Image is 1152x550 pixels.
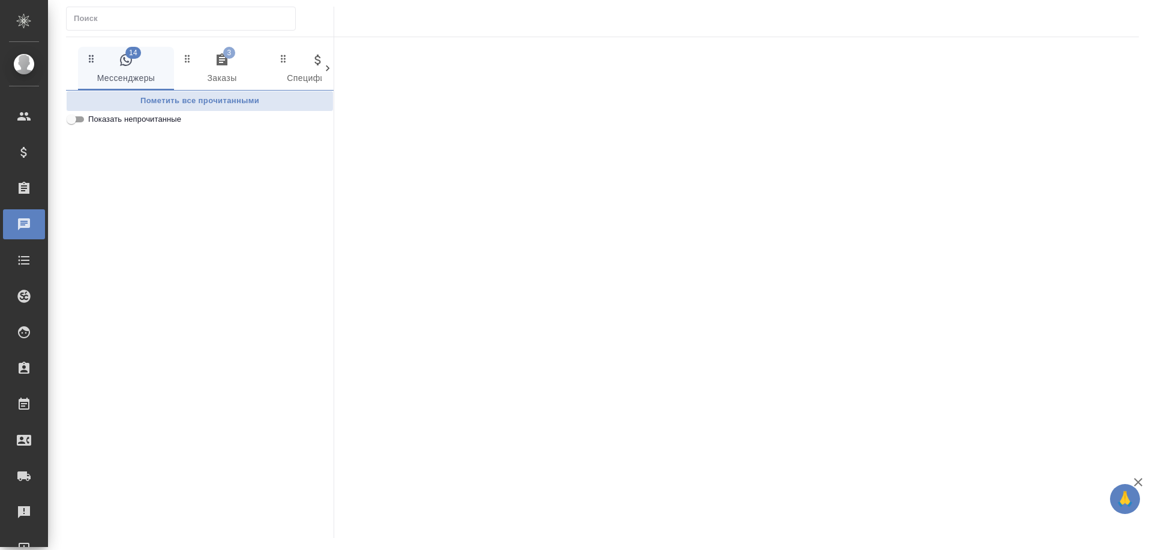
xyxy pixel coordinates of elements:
[125,47,141,59] span: 14
[85,53,167,86] span: Мессенджеры
[74,10,295,27] input: Поиск
[88,113,181,125] span: Показать непрочитанные
[1110,484,1140,514] button: 🙏
[181,53,263,86] span: Заказы
[277,53,359,86] span: Спецификации
[1115,486,1135,512] span: 🙏
[182,53,193,64] svg: Зажми и перетащи, чтобы поменять порядок вкладок
[278,53,289,64] svg: Зажми и перетащи, чтобы поменять порядок вкладок
[73,94,327,108] span: Пометить все прочитанными
[66,91,334,112] button: Пометить все прочитанными
[223,47,235,59] span: 3
[86,53,97,64] svg: Зажми и перетащи, чтобы поменять порядок вкладок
